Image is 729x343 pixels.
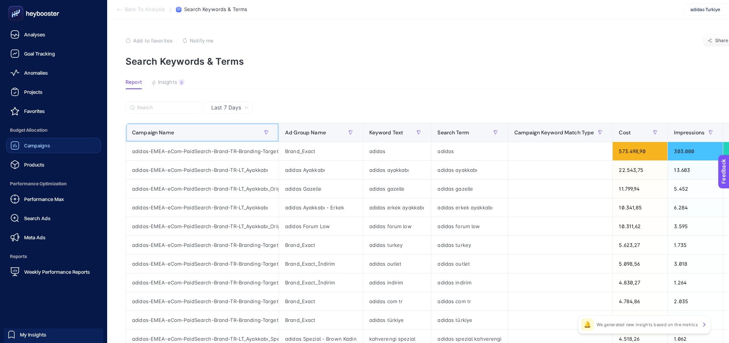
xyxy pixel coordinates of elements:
a: Projects [6,84,101,100]
div: adidas turkey [431,236,507,254]
div: 573.498,90 [613,142,667,160]
div: 2.035 [668,292,723,310]
div: adidas outlet [363,255,431,273]
div: 13.603 [668,161,723,179]
a: Performance Max [6,191,101,207]
div: adidas [363,142,431,160]
span: Last 7 Days [211,104,241,111]
div: 3.018 [668,255,723,273]
div: 1.264 [668,273,723,292]
a: Campaigns [6,138,101,153]
div: adidas Gazelle [279,180,363,198]
div: 1.827 [668,311,723,329]
div: adidas indirim [363,273,431,292]
div: 4.624,53 [613,311,667,329]
div: Brand_Exact [279,311,363,329]
div: 5.098,56 [613,255,667,273]
div: adidas-EMEA-eCom-PaidSearch-Brand-TR-LT_Ayakkabı [126,198,279,217]
div: adidas-EMEA-eCom-PaidSearch-Brand-TR-Branding-TargetIS [126,236,279,254]
div: adidas gazelle [431,180,507,198]
div: 1.735 [668,236,723,254]
div: 22.543,75 [613,161,667,179]
div: Brand_Exact [279,142,363,160]
span: Projects [24,89,42,95]
div: adidas-EMEA-eCom-PaidSearch-Brand-TR-Branding-TargetIS [126,142,279,160]
span: Analyses [24,31,45,38]
div: Brand_Exact [279,236,363,254]
div: adidas forum low [431,217,507,235]
div: adidas gazelle [363,180,431,198]
span: Add to favorites [133,38,173,44]
div: 10.311,62 [613,217,667,235]
a: Favorites [6,103,101,119]
a: Analyses [6,27,101,42]
span: Goal Tracking [24,51,55,57]
div: 4.784,86 [613,292,667,310]
a: Goal Tracking [6,46,101,61]
div: adidas Ayakkabı [279,161,363,179]
span: Anomalies [24,70,48,76]
div: 3 [179,79,184,85]
div: adidas erkek ayakkabı [363,198,431,217]
div: adidas-EMEA-eCom-PaidSearch-Brand-TR-Branding-TargetIS [126,311,279,329]
span: Notify me [190,38,214,44]
div: 3.595 [668,217,723,235]
input: Search [137,105,197,111]
span: Campaigns [24,142,50,149]
a: Products [6,157,101,172]
p: We generated new insights based on the metrics [597,322,698,328]
div: adidas ayakkabı [363,161,431,179]
span: Meta Ads [24,234,46,240]
a: Meta Ads [6,230,101,245]
div: adidas-EMEA-eCom-PaidSearch-Brand-TR-LT_Ayakkabı_Originals [126,180,279,198]
span: Products [24,162,44,168]
div: adidas-EMEA-eCom-PaidSearch-Brand-TR-Branding-TargetIS [126,273,279,292]
div: 10.341,85 [613,198,667,217]
div: adidas turkey [363,236,431,254]
span: Budget Allocation [6,122,101,138]
div: 11.799,94 [613,180,667,198]
div: 🔔 [581,318,594,331]
div: adidas Ayakkabı - Erkek [279,198,363,217]
span: Cost [619,129,631,136]
div: adidas-EMEA-eCom-PaidSearch-Brand-TR-LT_Ayakkabı [126,161,279,179]
span: My Insights [20,332,46,338]
div: adidas-EMEA-eCom-PaidSearch-Brand-TR-LT_Ayakkabı_Originals [126,217,279,235]
div: adidas türkiye [431,311,507,329]
span: Search Ads [24,215,51,221]
a: Anomalies [6,65,101,80]
div: 5.623,27 [613,236,667,254]
div: adidas erkek ayakkabı [431,198,507,217]
div: adidas ayakkabı [431,161,507,179]
div: adidas com tr [363,292,431,310]
div: adidas-EMEA-eCom-PaidSearch-Brand-TR-Branding-TargetIS [126,255,279,273]
span: Weekly Performance Reports [24,269,90,275]
div: 4.830,27 [613,273,667,292]
a: Search Ads [6,211,101,226]
div: adidas outlet [431,255,507,273]
span: Back To Analysis [125,7,165,13]
span: Favorites [24,108,45,114]
div: adidas-EMEA-eCom-PaidSearch-Brand-TR-Branding-TargetIS [126,292,279,310]
div: 6.284 [668,198,723,217]
div: 303.080 [668,142,723,160]
div: adidas türkiye [363,311,431,329]
span: Feedback [5,2,29,8]
button: Notify me [182,38,214,44]
span: Report [126,79,142,85]
span: Impressions [674,129,705,136]
div: adidas [431,142,507,160]
span: Performance Max [24,196,64,202]
span: Keyword Text [369,129,403,136]
div: Brand_Exact_İndirim [279,273,363,292]
span: Share [715,38,729,44]
div: Brand_Exact [279,292,363,310]
div: Brand_Exact_İndirim [279,255,363,273]
div: 5.452 [668,180,723,198]
span: Campaign Keyword Match Type [514,129,594,136]
span: / [170,6,171,12]
span: Campaign Name [132,129,174,136]
div: adidas Forum Low [279,217,363,235]
span: Search Term [437,129,469,136]
div: adidas forum low [363,217,431,235]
